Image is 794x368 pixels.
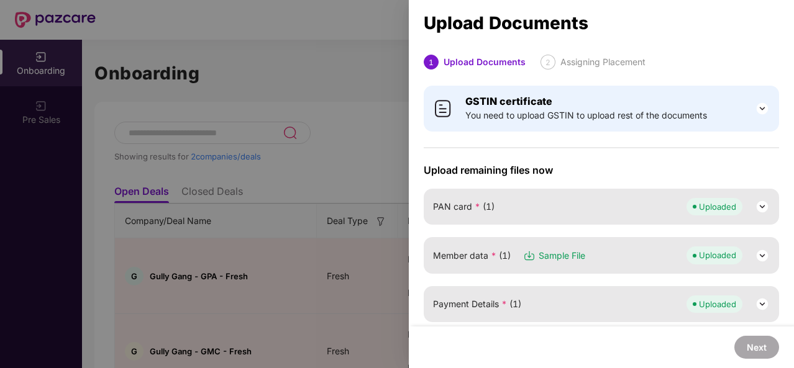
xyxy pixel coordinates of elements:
[444,55,526,70] div: Upload Documents
[560,55,646,70] div: Assigning Placement
[699,249,736,261] div: Uploaded
[433,99,453,119] img: svg+xml;base64,PHN2ZyB4bWxucz0iaHR0cDovL3d3dy53My5vcmcvMjAwMC9zdmciIHdpZHRoPSI0MCIgaGVpZ2h0PSI0MC...
[465,95,552,107] b: GSTIN certificate
[433,249,511,263] span: Member data (1)
[699,298,736,310] div: Uploaded
[755,248,770,263] img: svg+xml;base64,PHN2ZyB3aWR0aD0iMjQiIGhlaWdodD0iMjQiIHZpZXdCb3g9IjAgMCAyNCAyNCIgZmlsbD0ibm9uZSIgeG...
[734,336,779,359] button: Next
[755,297,770,312] img: svg+xml;base64,PHN2ZyB3aWR0aD0iMjQiIGhlaWdodD0iMjQiIHZpZXdCb3g9IjAgMCAyNCAyNCIgZmlsbD0ibm9uZSIgeG...
[424,164,779,176] span: Upload remaining files now
[523,249,536,262] img: svg+xml;base64,PHN2ZyB3aWR0aD0iMTYiIGhlaWdodD0iMTciIHZpZXdCb3g9IjAgMCAxNiAxNyIgZmlsbD0ibm9uZSIgeG...
[424,16,779,30] div: Upload Documents
[433,297,521,311] span: Payment Details (1)
[429,58,434,67] span: 1
[545,58,550,67] span: 2
[755,199,770,214] img: svg+xml;base64,PHN2ZyB3aWR0aD0iMjQiIGhlaWdodD0iMjQiIHZpZXdCb3g9IjAgMCAyNCAyNCIgZmlsbD0ibm9uZSIgeG...
[539,249,585,263] span: Sample File
[433,200,495,213] span: PAN card (1)
[755,101,770,116] img: svg+xml;base64,PHN2ZyB3aWR0aD0iMjQiIGhlaWdodD0iMjQiIHZpZXdCb3g9IjAgMCAyNCAyNCIgZmlsbD0ibm9uZSIgeG...
[465,109,707,122] span: You need to upload GSTIN to upload rest of the documents
[699,200,736,213] div: Uploaded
